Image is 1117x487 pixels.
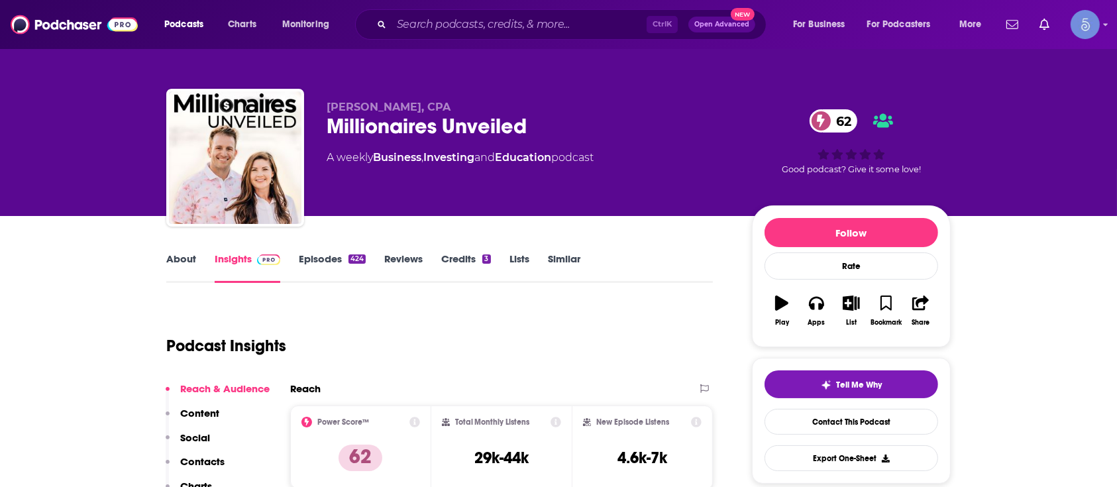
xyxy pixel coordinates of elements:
[474,448,529,468] h3: 29k-44k
[482,254,490,264] div: 3
[215,252,280,283] a: InsightsPodchaser Pro
[810,109,858,133] a: 62
[166,431,210,456] button: Social
[834,287,869,335] button: List
[495,151,551,164] a: Education
[373,151,421,164] a: Business
[228,15,256,34] span: Charts
[752,101,951,183] div: 62Good podcast? Give it some love!
[339,445,382,471] p: 62
[282,15,329,34] span: Monitoring
[859,14,950,35] button: open menu
[348,254,366,264] div: 424
[596,417,669,427] h2: New Episode Listens
[765,287,799,335] button: Play
[799,287,833,335] button: Apps
[455,417,530,427] h2: Total Monthly Listens
[180,382,270,395] p: Reach & Audience
[821,380,831,390] img: tell me why sparkle
[765,409,938,435] a: Contact This Podcast
[765,445,938,471] button: Export One-Sheet
[647,16,678,33] span: Ctrl K
[421,151,423,164] span: ,
[950,14,998,35] button: open menu
[846,319,857,327] div: List
[782,164,921,174] span: Good podcast? Give it some love!
[166,382,270,407] button: Reach & Audience
[327,150,594,166] div: A weekly podcast
[808,319,825,327] div: Apps
[617,448,667,468] h3: 4.6k-7k
[166,407,219,431] button: Content
[384,252,423,283] a: Reviews
[219,14,264,35] a: Charts
[694,21,749,28] span: Open Advanced
[368,9,779,40] div: Search podcasts, credits, & more...
[904,287,938,335] button: Share
[765,218,938,247] button: Follow
[164,15,203,34] span: Podcasts
[166,455,225,480] button: Contacts
[871,319,902,327] div: Bookmark
[169,91,301,224] img: Millionaires Unveiled
[823,109,858,133] span: 62
[180,407,219,419] p: Content
[1001,13,1024,36] a: Show notifications dropdown
[837,380,882,390] span: Tell Me Why
[548,252,580,283] a: Similar
[793,15,845,34] span: For Business
[731,8,755,21] span: New
[290,382,321,395] h2: Reach
[1071,10,1100,39] img: User Profile
[441,252,490,283] a: Credits3
[257,254,280,265] img: Podchaser Pro
[180,455,225,468] p: Contacts
[166,336,286,356] h1: Podcast Insights
[765,252,938,280] div: Rate
[509,252,529,283] a: Lists
[317,417,369,427] h2: Power Score™
[869,287,903,335] button: Bookmark
[912,319,930,327] div: Share
[423,151,474,164] a: Investing
[1034,13,1055,36] a: Show notifications dropdown
[867,15,931,34] span: For Podcasters
[959,15,982,34] span: More
[392,14,647,35] input: Search podcasts, credits, & more...
[784,14,862,35] button: open menu
[11,12,138,37] img: Podchaser - Follow, Share and Rate Podcasts
[166,252,196,283] a: About
[1071,10,1100,39] span: Logged in as Spiral5-G1
[180,431,210,444] p: Social
[155,14,221,35] button: open menu
[688,17,755,32] button: Open AdvancedNew
[474,151,495,164] span: and
[775,319,789,327] div: Play
[1071,10,1100,39] button: Show profile menu
[327,101,451,113] span: [PERSON_NAME], CPA
[273,14,346,35] button: open menu
[765,370,938,398] button: tell me why sparkleTell Me Why
[299,252,366,283] a: Episodes424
